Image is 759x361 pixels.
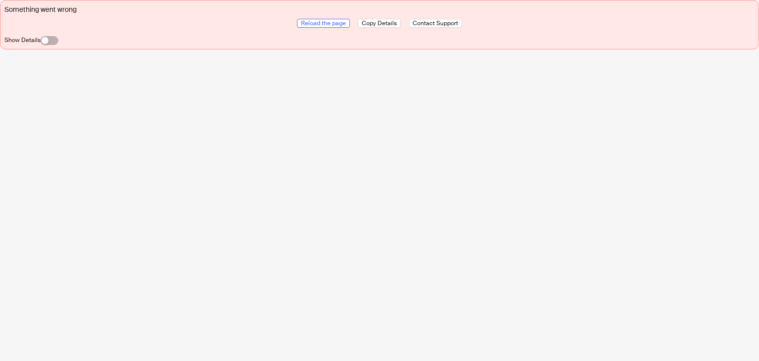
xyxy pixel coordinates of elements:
[4,36,41,44] label: Show Details
[409,19,462,28] button: Contact Support
[4,4,755,15] div: Something went wrong
[362,19,397,27] span: Copy Details
[297,19,350,28] button: Reload the page
[413,19,458,27] span: Contact Support
[358,19,401,28] button: Copy Details
[301,19,346,27] span: Reload the page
